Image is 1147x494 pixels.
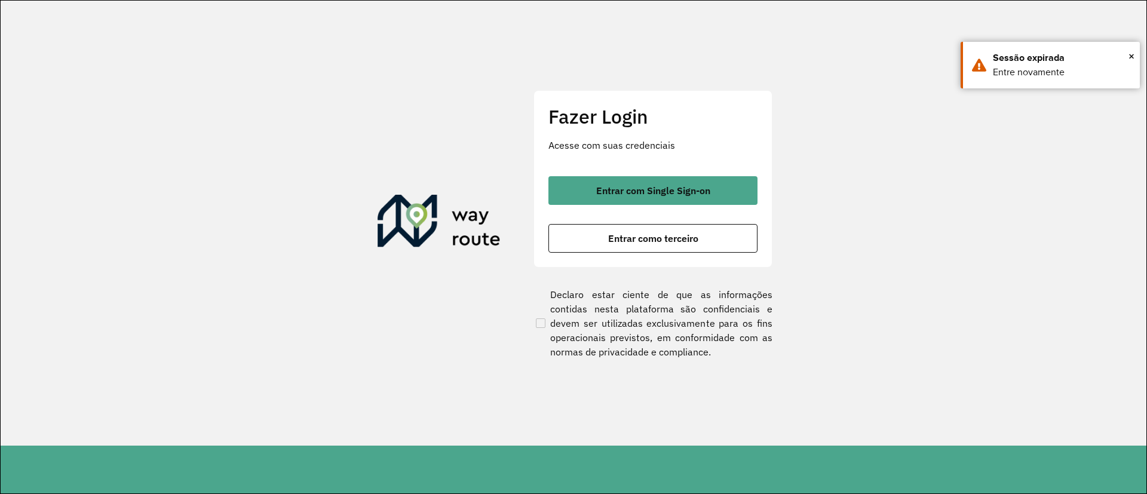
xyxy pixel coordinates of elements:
img: Roteirizador AmbevTech [378,195,501,252]
h2: Fazer Login [548,105,757,128]
div: Sessão expirada [993,51,1131,65]
button: Close [1128,47,1134,65]
span: Entrar com Single Sign-on [596,186,710,195]
button: button [548,224,757,253]
button: button [548,176,757,205]
p: Acesse com suas credenciais [548,138,757,152]
label: Declaro estar ciente de que as informações contidas nesta plataforma são confidenciais e devem se... [533,287,772,359]
span: × [1128,47,1134,65]
div: Entre novamente [993,65,1131,79]
span: Entrar como terceiro [608,234,698,243]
